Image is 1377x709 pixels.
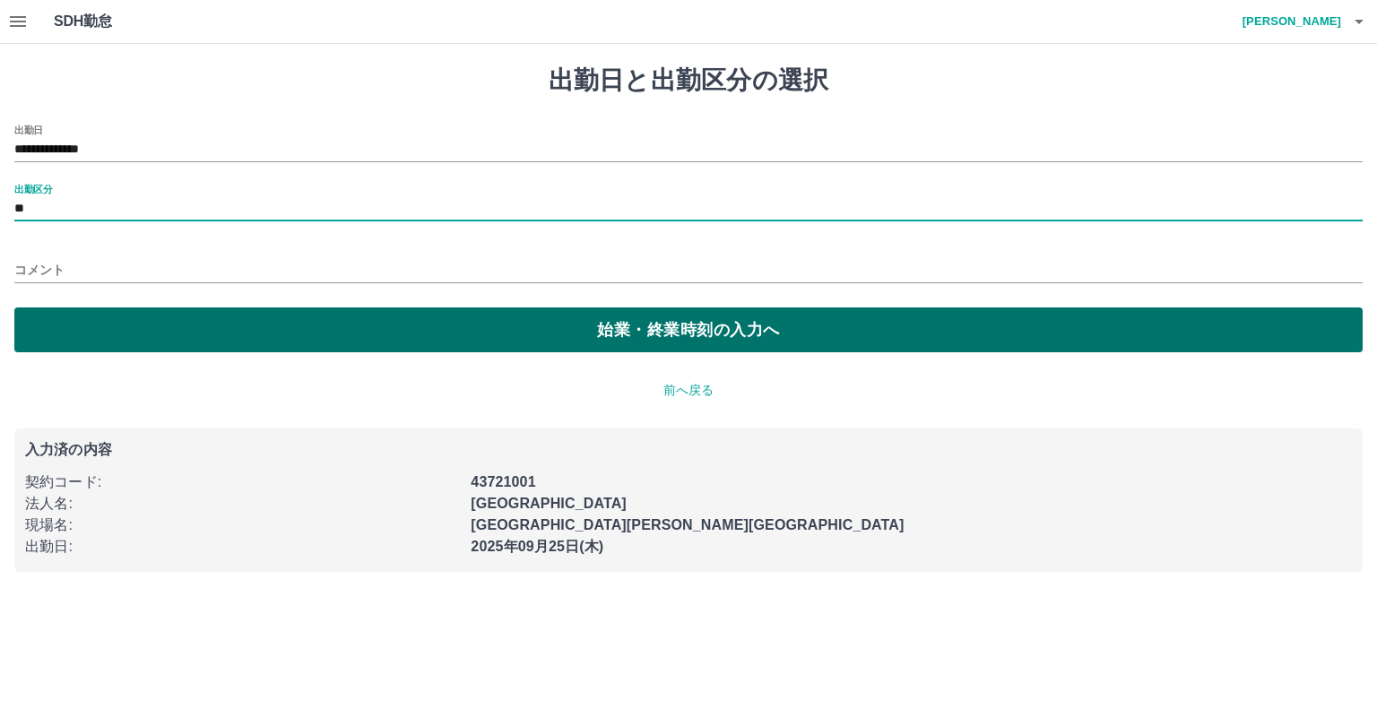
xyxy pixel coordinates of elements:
h1: 出勤日と出勤区分の選択 [14,65,1363,96]
b: 43721001 [471,474,535,489]
p: 法人名 : [25,493,460,514]
b: [GEOGRAPHIC_DATA][PERSON_NAME][GEOGRAPHIC_DATA] [471,517,904,532]
label: 出勤区分 [14,182,52,195]
b: 2025年09月25日(木) [471,539,603,554]
p: 出勤日 : [25,536,460,558]
p: 入力済の内容 [25,443,1352,457]
p: 前へ戻る [14,381,1363,400]
p: 現場名 : [25,514,460,536]
p: 契約コード : [25,471,460,493]
b: [GEOGRAPHIC_DATA] [471,496,627,511]
label: 出勤日 [14,123,43,136]
button: 始業・終業時刻の入力へ [14,307,1363,352]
